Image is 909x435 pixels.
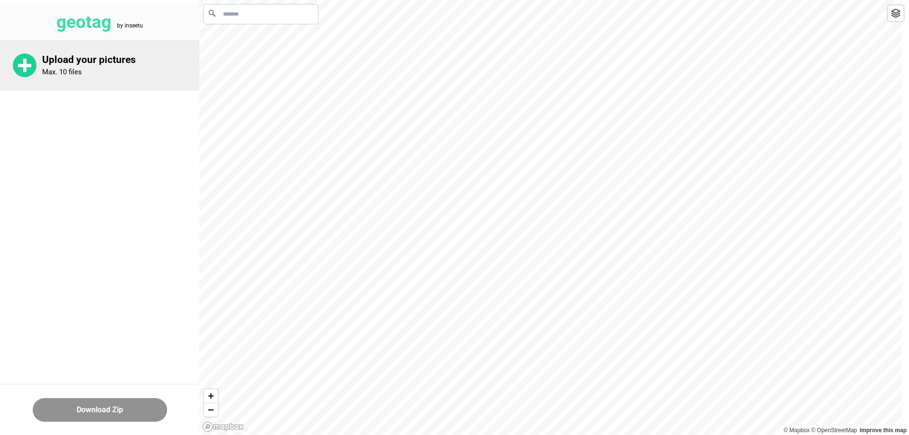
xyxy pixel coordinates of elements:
p: Upload your pictures [42,54,199,66]
button: Zoom in [204,389,218,403]
button: Zoom out [204,403,218,417]
a: OpenStreetMap [811,427,857,434]
p: Max. 10 files [42,68,82,76]
button: Download Zip [33,398,167,422]
input: Ricerca [204,5,318,24]
img: toggleLayer [891,9,900,18]
tspan: by inseetu [117,22,143,29]
a: Mapbox [784,427,810,434]
a: Map feedback [860,427,907,434]
tspan: geotag [56,12,111,32]
a: Mapbox logo [202,421,244,432]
